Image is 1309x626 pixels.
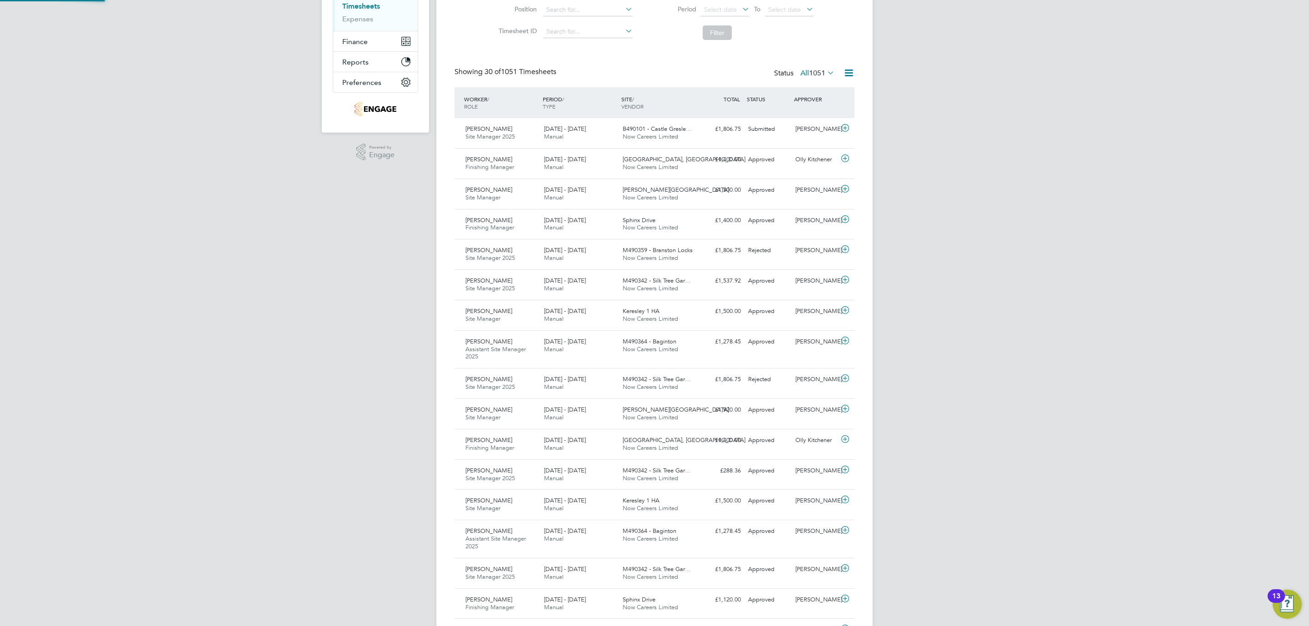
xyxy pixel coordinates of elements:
[809,69,825,78] span: 1051
[623,246,693,254] span: M490359 - Branston Locks
[632,95,634,103] span: /
[544,596,586,603] span: [DATE] - [DATE]
[465,125,512,133] span: [PERSON_NAME]
[465,535,526,550] span: Assistant Site Manager 2025
[744,213,792,228] div: Approved
[623,216,655,224] span: Sphinx Drive
[544,284,564,292] span: Manual
[623,375,691,383] span: M490342 - Silk Tree Gar…
[623,133,678,140] span: Now Careers Limited
[465,603,514,611] span: Finishing Manager
[697,372,744,387] div: £1,806.75
[465,163,514,171] span: Finishing Manager
[792,592,839,607] div: [PERSON_NAME]
[623,163,678,171] span: Now Careers Limited
[544,307,586,315] span: [DATE] - [DATE]
[623,186,729,194] span: [PERSON_NAME][GEOGRAPHIC_DATA]
[623,284,678,292] span: Now Careers Limited
[455,67,558,77] div: Showing
[333,102,418,116] a: Go to home page
[697,433,744,448] div: £1,400.00
[544,315,564,323] span: Manual
[485,67,556,76] span: 1051 Timesheets
[544,155,586,163] span: [DATE] - [DATE]
[792,213,839,228] div: [PERSON_NAME]
[704,5,737,14] span: Select date
[792,562,839,577] div: [PERSON_NAME]
[543,25,633,38] input: Search for...
[744,334,792,349] div: Approved
[623,315,678,323] span: Now Careers Limited
[462,91,540,114] div: WORKER
[544,527,586,535] span: [DATE] - [DATE]
[744,152,792,167] div: Approved
[544,603,564,611] span: Manual
[744,493,792,508] div: Approved
[623,474,678,482] span: Now Careers Limited
[697,402,744,417] div: £1,920.00
[333,31,418,51] button: Finance
[697,493,744,508] div: £1,500.00
[697,273,744,288] div: £1,537.92
[792,243,839,258] div: [PERSON_NAME]
[465,186,512,194] span: [PERSON_NAME]
[623,413,678,421] span: Now Careers Limited
[744,122,792,137] div: Submitted
[792,183,839,198] div: [PERSON_NAME]
[544,444,564,452] span: Manual
[744,433,792,448] div: Approved
[465,277,512,284] span: [PERSON_NAME]
[792,493,839,508] div: [PERSON_NAME]
[744,463,792,478] div: Approved
[744,273,792,288] div: Approved
[792,463,839,478] div: [PERSON_NAME]
[792,402,839,417] div: [PERSON_NAME]
[744,91,792,107] div: STATUS
[465,254,515,262] span: Site Manager 2025
[792,524,839,539] div: [PERSON_NAME]
[562,95,564,103] span: /
[623,277,691,284] span: M490342 - Silk Tree Gar…
[744,524,792,539] div: Approved
[697,592,744,607] div: £1,120.00
[623,406,729,413] span: [PERSON_NAME][GEOGRAPHIC_DATA]
[655,5,696,13] label: Period
[465,375,512,383] span: [PERSON_NAME]
[623,596,655,603] span: Sphinx Drive
[623,194,678,201] span: Now Careers Limited
[465,504,500,512] span: Site Manager
[800,69,834,78] label: All
[465,194,500,201] span: Site Manager
[544,338,586,345] span: [DATE] - [DATE]
[465,284,515,292] span: Site Manager 2025
[744,562,792,577] div: Approved
[751,3,763,15] span: To
[544,535,564,542] span: Manual
[544,565,586,573] span: [DATE] - [DATE]
[623,497,659,504] span: Keresley 1 HA
[465,527,512,535] span: [PERSON_NAME]
[355,102,397,116] img: nowcareers-logo-retina.png
[697,243,744,258] div: £1,806.75
[623,254,678,262] span: Now Careers Limited
[543,4,633,16] input: Search for...
[487,95,489,103] span: /
[623,345,678,353] span: Now Careers Limited
[703,25,732,40] button: Filter
[623,224,678,231] span: Now Careers Limited
[623,383,678,391] span: Now Careers Limited
[697,152,744,167] div: £1,400.00
[623,125,692,133] span: B490101 - Castle Gresle…
[544,406,586,413] span: [DATE] - [DATE]
[543,103,555,110] span: TYPE
[465,436,512,444] span: [PERSON_NAME]
[544,254,564,262] span: Manual
[768,5,801,14] span: Select date
[544,345,564,353] span: Manual
[369,151,395,159] span: Engage
[342,78,381,87] span: Preferences
[744,304,792,319] div: Approved
[792,304,839,319] div: [PERSON_NAME]
[697,122,744,137] div: £1,806.75
[623,338,676,345] span: M490364 - Baginton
